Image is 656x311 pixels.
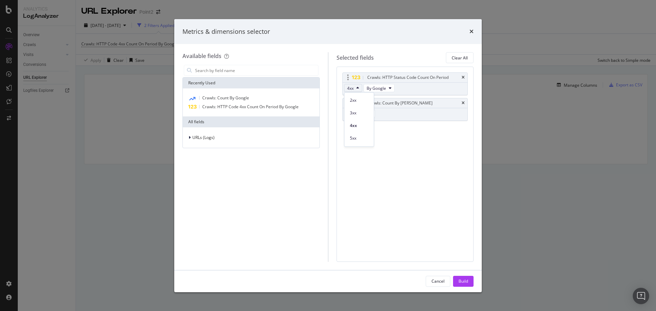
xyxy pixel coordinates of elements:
[462,101,465,105] div: times
[342,72,468,95] div: Crawls: HTTP Status Code Count On Periodtimes4xxBy Google
[452,55,468,61] div: Clear All
[446,52,474,63] button: Clear All
[453,276,474,287] button: Build
[350,123,368,129] span: 4xx
[367,74,449,81] div: Crawls: HTTP Status Code Count On Period
[174,19,482,292] div: modal
[432,278,445,284] div: Cancel
[364,84,395,92] button: By Google
[194,65,318,75] input: Search by field name
[202,104,299,110] span: Crawls: HTTP Code 4xx Count On Period By Google
[462,75,465,80] div: times
[183,77,319,88] div: Recently Used
[426,276,450,287] button: Cancel
[633,288,649,304] div: Open Intercom Messenger
[342,98,468,121] div: Crawls: Count By [PERSON_NAME]timesBy Google
[337,54,374,62] div: Selected fields
[344,84,362,92] button: 4xx
[202,95,249,101] span: Crawls: Count By Google
[183,116,319,127] div: All fields
[347,85,354,91] span: 4xx
[192,135,215,140] span: URLs (Logs)
[469,27,474,36] div: times
[350,97,368,103] span: 2xx
[367,100,433,107] div: Crawls: Count By [PERSON_NAME]
[350,110,368,116] span: 3xx
[459,278,468,284] div: Build
[182,27,270,36] div: Metrics & dimensions selector
[182,52,221,60] div: Available fields
[367,85,386,91] span: By Google
[350,135,368,141] span: 5xx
